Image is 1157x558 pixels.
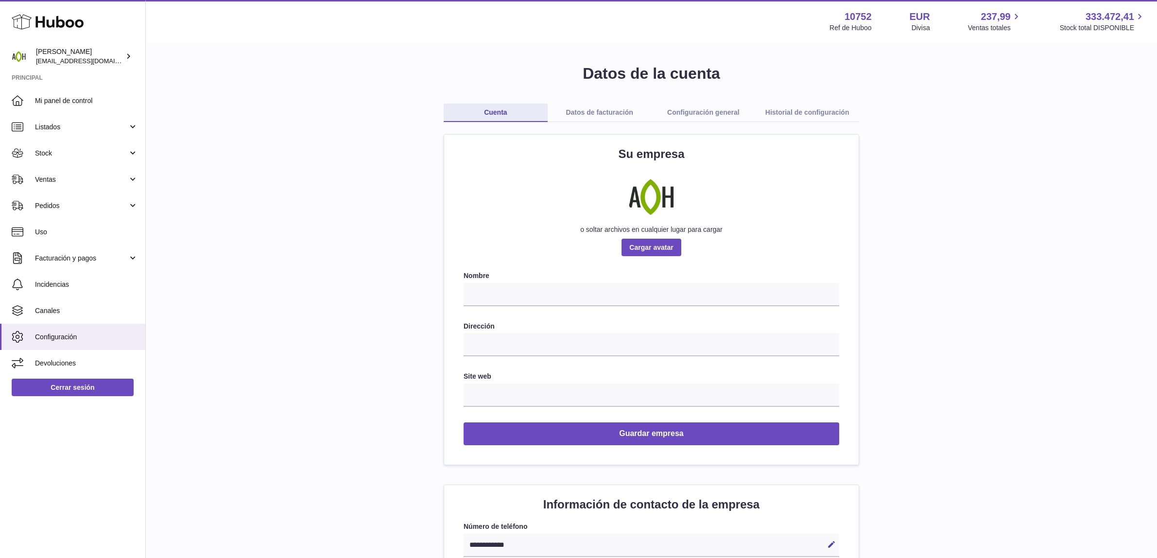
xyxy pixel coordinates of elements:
a: Cuenta [444,104,548,122]
a: Historial de configuración [755,104,859,122]
strong: EUR [910,10,930,23]
span: Uso [35,227,138,237]
span: Canales [35,306,138,315]
span: [EMAIL_ADDRESS][DOMAIN_NAME] [36,57,143,65]
h2: Su empresa [464,146,839,162]
div: Divisa [912,23,930,33]
span: Mi panel de control [35,96,138,105]
a: Datos de facturación [548,104,652,122]
a: Cerrar sesión [12,379,134,396]
span: Pedidos [35,201,128,210]
span: Facturación y pagos [35,254,128,263]
a: 333.472,41 Stock total DISPONIBLE [1060,10,1145,33]
span: Cargar avatar [622,239,681,256]
a: 237,99 Ventas totales [968,10,1022,33]
span: Listados [35,122,128,132]
img: Perfil-IG-13.jpg [627,172,676,221]
span: Ventas [35,175,128,184]
strong: 10752 [845,10,872,23]
span: 333.472,41 [1086,10,1134,23]
button: Guardar empresa [464,422,839,445]
div: [PERSON_NAME] [36,47,123,66]
label: Nombre [464,271,839,280]
label: Número de teléfono [464,522,839,531]
span: 237,99 [981,10,1011,23]
span: Stock [35,149,128,158]
h1: Datos de la cuenta [161,63,1141,84]
label: Site web [464,372,839,381]
span: Ventas totales [968,23,1022,33]
div: Ref de Huboo [829,23,871,33]
div: o soltar archivos en cualquier lugar para cargar [464,225,839,234]
span: Stock total DISPONIBLE [1060,23,1145,33]
h2: Información de contacto de la empresa [464,497,839,512]
img: internalAdmin-10752@internal.huboo.com [12,49,26,64]
span: Incidencias [35,280,138,289]
span: Devoluciones [35,359,138,368]
a: Configuración general [652,104,756,122]
label: Dirección [464,322,839,331]
span: Configuración [35,332,138,342]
